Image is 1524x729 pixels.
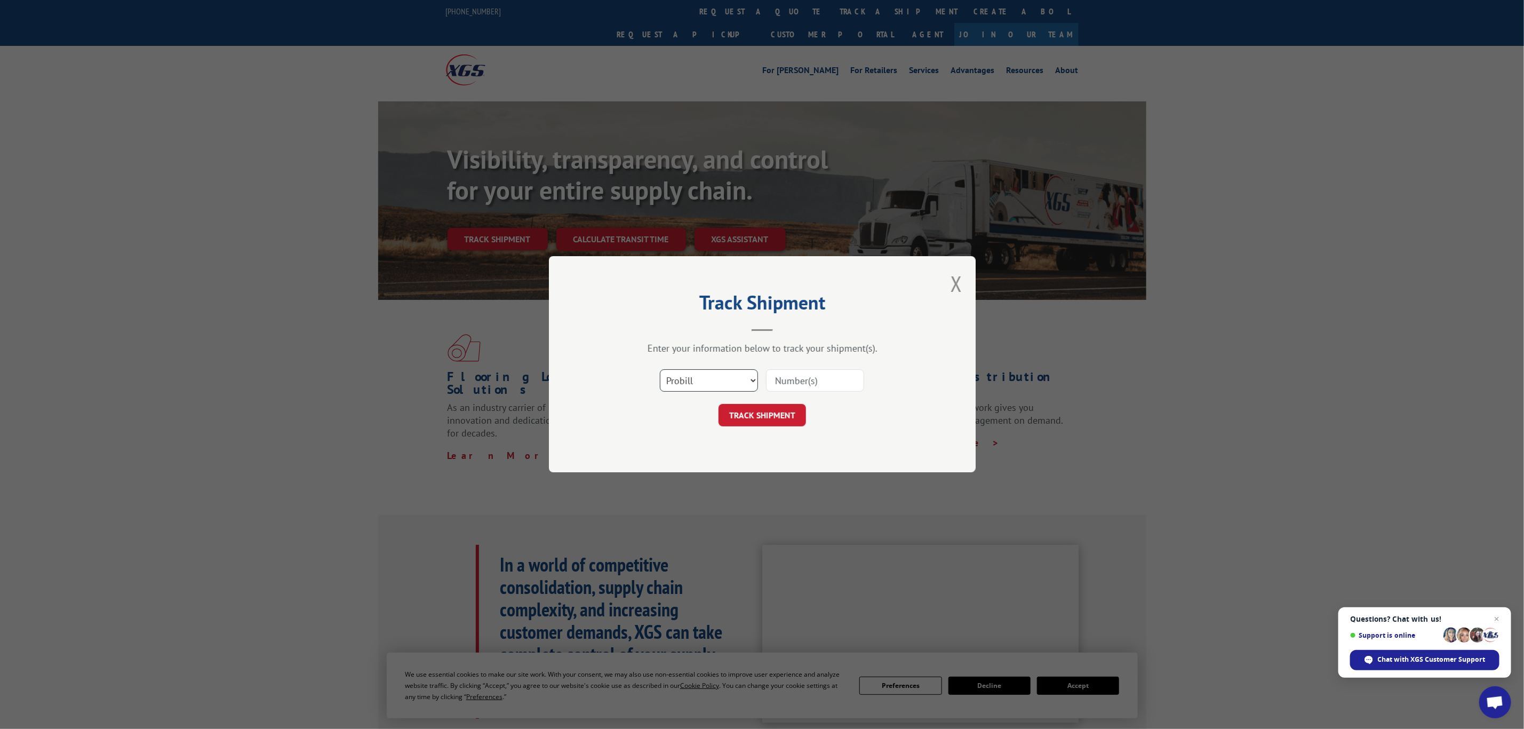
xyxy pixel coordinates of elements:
span: Chat with XGS Customer Support [1378,655,1486,664]
input: Number(s) [766,370,864,392]
h2: Track Shipment [602,295,922,315]
div: Enter your information below to track your shipment(s). [602,343,922,355]
div: Open chat [1479,686,1511,718]
button: Close modal [951,270,962,298]
button: TRACK SHIPMENT [719,405,806,427]
span: Close chat [1490,613,1503,625]
span: Support is online [1350,631,1440,639]
span: Questions? Chat with us! [1350,615,1499,623]
div: Chat with XGS Customer Support [1350,650,1499,670]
